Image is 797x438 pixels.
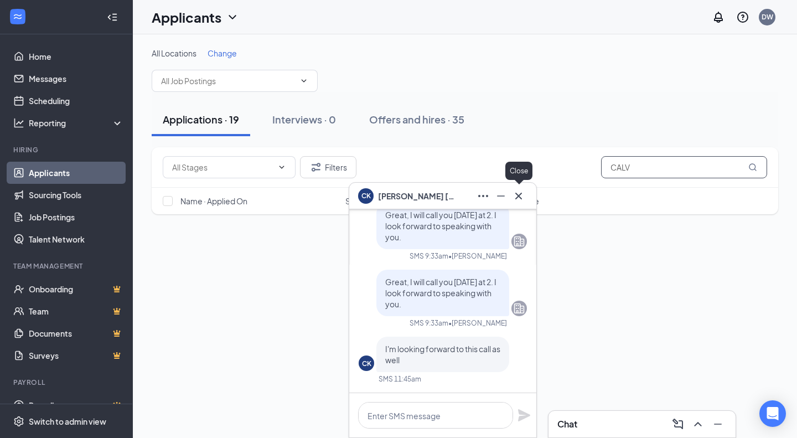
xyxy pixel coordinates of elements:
input: All Job Postings [161,75,295,87]
span: Change [208,48,237,58]
div: Reporting [29,117,124,128]
a: Sourcing Tools [29,184,123,206]
svg: Ellipses [477,189,490,203]
div: Switch to admin view [29,416,106,427]
a: DocumentsCrown [29,322,123,344]
button: Minimize [709,415,727,433]
a: OnboardingCrown [29,278,123,300]
span: • [PERSON_NAME] [448,318,507,328]
svg: ChevronDown [226,11,239,24]
button: Minimize [492,187,510,205]
div: Close [505,162,532,180]
svg: QuestionInfo [736,11,749,24]
a: Scheduling [29,90,123,112]
button: Cross [510,187,527,205]
h3: Chat [557,418,577,430]
svg: ChevronDown [277,163,286,172]
svg: Notifications [712,11,725,24]
svg: ComposeMessage [671,418,685,431]
span: [PERSON_NAME] [PERSON_NAME] [378,190,456,202]
svg: Minimize [711,418,724,431]
a: Talent Network [29,228,123,250]
span: • [PERSON_NAME] [448,251,507,261]
div: SMS 9:33am [410,318,448,328]
div: DW [762,12,773,22]
svg: MagnifyingGlass [748,163,757,172]
div: CK [362,359,371,368]
a: PayrollCrown [29,394,123,416]
svg: ChevronDown [299,76,308,85]
div: Payroll [13,378,121,387]
a: Applicants [29,162,123,184]
a: TeamCrown [29,300,123,322]
svg: Cross [512,189,525,203]
input: Search in applications [601,156,767,178]
svg: Settings [13,416,24,427]
div: Applications · 19 [163,112,239,126]
button: ComposeMessage [669,415,687,433]
div: Offers and hires · 35 [369,112,464,126]
span: Stage [345,195,368,207]
span: Great, I will call you [DATE] at 2. I look forward to speaking with you. [385,277,496,309]
svg: WorkstreamLogo [12,11,23,22]
svg: Company [513,235,526,248]
button: ChevronUp [689,415,707,433]
a: Home [29,45,123,68]
div: SMS 11:45am [379,374,421,384]
span: Great, I will call you [DATE] at 2. I look forward to speaking with you. [385,210,496,242]
span: I'm looking forward to this call as well [385,344,500,365]
span: All Locations [152,48,196,58]
svg: Collapse [107,12,118,23]
span: Name · Applied On [180,195,247,207]
input: All Stages [172,161,273,173]
h1: Applicants [152,8,221,27]
div: SMS 9:33am [410,251,448,261]
a: Job Postings [29,206,123,228]
div: Open Intercom Messenger [759,400,786,427]
div: Interviews · 0 [272,112,336,126]
a: Messages [29,68,123,90]
div: Hiring [13,145,121,154]
svg: Company [513,302,526,315]
svg: Analysis [13,117,24,128]
button: Filter Filters [300,156,356,178]
svg: Minimize [494,189,508,203]
div: Team Management [13,261,121,271]
button: Ellipses [474,187,492,205]
svg: ChevronUp [691,418,705,431]
svg: Filter [309,161,323,174]
a: SurveysCrown [29,344,123,367]
svg: Plane [517,409,531,422]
